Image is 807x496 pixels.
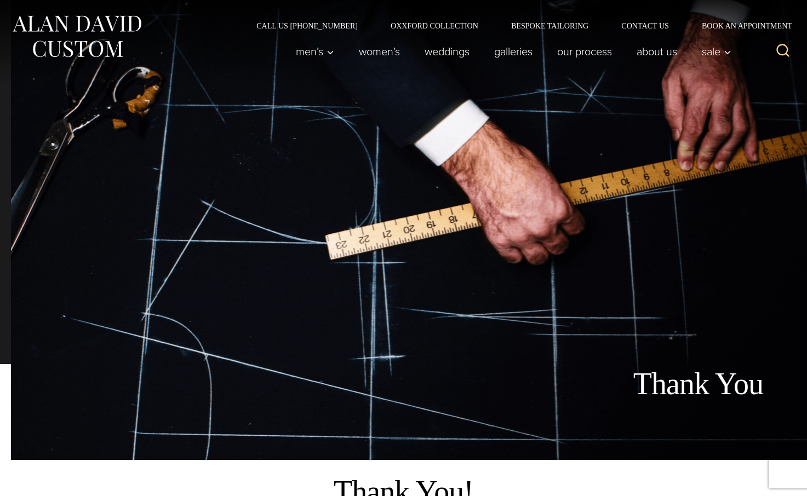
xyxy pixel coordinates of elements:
[702,46,731,57] span: Sale
[284,41,737,62] nav: Primary Navigation
[240,22,374,30] a: Call Us [PHONE_NUMBER]
[347,41,413,62] a: Women’s
[374,22,495,30] a: Oxxford Collection
[482,41,545,62] a: Galleries
[11,12,142,61] img: Alan David Custom
[605,22,685,30] a: Contact Us
[545,41,625,62] a: Our Process
[240,22,796,30] nav: Secondary Navigation
[519,366,763,402] h1: Thank You
[413,41,482,62] a: weddings
[770,38,796,65] button: View Search Form
[685,22,796,30] a: Book an Appointment
[296,46,334,57] span: Men’s
[625,41,690,62] a: About Us
[495,22,605,30] a: Bespoke Tailoring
